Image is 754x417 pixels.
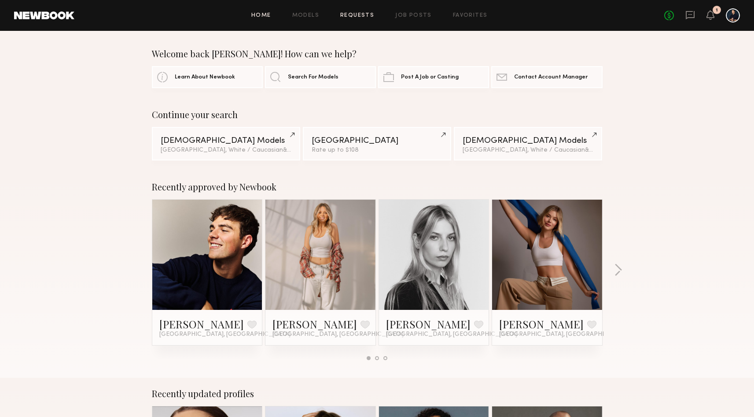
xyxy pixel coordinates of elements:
a: Favorites [453,13,488,19]
a: Post A Job or Casting [378,66,489,88]
a: [PERSON_NAME] [159,317,244,331]
a: [PERSON_NAME] [386,317,471,331]
a: [DEMOGRAPHIC_DATA] Models[GEOGRAPHIC_DATA], White / Caucasian&3other filters [152,127,300,160]
div: Rate up to $108 [312,147,442,153]
span: [GEOGRAPHIC_DATA], [GEOGRAPHIC_DATA] [272,331,404,338]
div: Welcome back [PERSON_NAME]! How can we help? [152,48,603,59]
a: Home [251,13,271,19]
div: [GEOGRAPHIC_DATA], White / Caucasian [161,147,291,153]
div: Recently updated profiles [152,388,603,399]
a: Contact Account Manager [491,66,602,88]
span: Contact Account Manager [514,74,588,80]
span: [GEOGRAPHIC_DATA], [GEOGRAPHIC_DATA] [159,331,291,338]
span: [GEOGRAPHIC_DATA], [GEOGRAPHIC_DATA] [386,331,517,338]
a: Models [292,13,319,19]
span: & 4 other filter s [585,147,628,153]
div: [GEOGRAPHIC_DATA] [312,137,442,145]
a: Job Posts [395,13,432,19]
span: [GEOGRAPHIC_DATA], [GEOGRAPHIC_DATA] [499,331,630,338]
div: Continue your search [152,109,603,120]
span: Search For Models [288,74,338,80]
a: [DEMOGRAPHIC_DATA] Models[GEOGRAPHIC_DATA], White / Caucasian&4other filters [454,127,602,160]
a: [PERSON_NAME] [499,317,584,331]
span: & 3 other filter s [283,147,325,153]
a: Requests [340,13,374,19]
a: Learn About Newbook [152,66,263,88]
span: Learn About Newbook [175,74,235,80]
a: [PERSON_NAME] [272,317,357,331]
span: Post A Job or Casting [401,74,459,80]
div: [DEMOGRAPHIC_DATA] Models [463,137,593,145]
a: Search For Models [265,66,376,88]
div: [GEOGRAPHIC_DATA], White / Caucasian [463,147,593,153]
div: 1 [716,8,718,13]
a: [GEOGRAPHIC_DATA]Rate up to $108 [303,127,451,160]
div: Recently approved by Newbook [152,182,603,192]
div: [DEMOGRAPHIC_DATA] Models [161,137,291,145]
